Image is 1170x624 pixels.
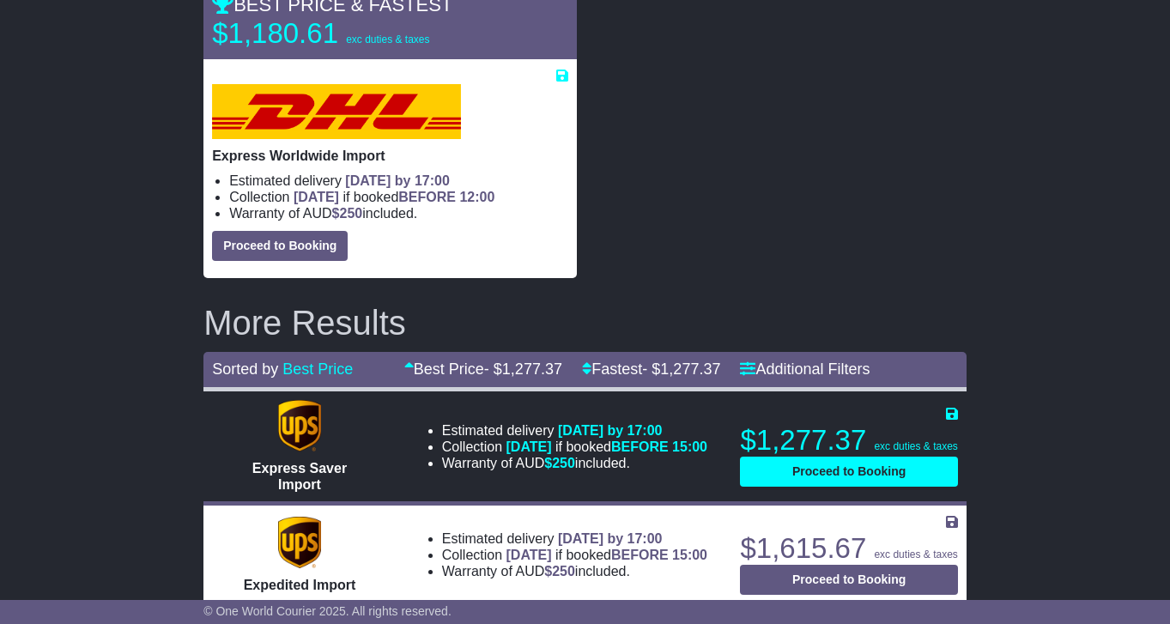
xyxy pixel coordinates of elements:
span: [DATE] by 17:00 [558,423,663,438]
span: exc duties & taxes [874,548,957,560]
span: if booked [294,190,494,204]
span: $ [332,206,363,221]
li: Estimated delivery [229,173,567,189]
span: $ [544,456,575,470]
span: 250 [552,564,575,579]
span: 1,277.37 [502,360,562,378]
h2: More Results [203,304,967,342]
li: Warranty of AUD included. [442,455,707,471]
span: [DATE] [294,190,339,204]
li: Warranty of AUD included. [442,563,707,579]
li: Collection [442,547,707,563]
span: [DATE] by 17:00 [345,173,450,188]
span: 250 [552,456,575,470]
p: $1,180.61 [212,16,429,51]
li: Collection [442,439,707,455]
img: UPS (new): Express Saver Import [278,400,321,451]
span: 1,277.37 [660,360,720,378]
span: 250 [340,206,363,221]
span: exc duties & taxes [346,33,429,45]
li: Warranty of AUD included. [229,205,567,221]
span: 15:00 [672,439,707,454]
span: $ [544,564,575,579]
a: Best Price- $1,277.37 [404,360,562,378]
span: - $ [484,360,562,378]
span: if booked [506,548,707,562]
a: Best Price [282,360,353,378]
a: Additional Filters [740,360,870,378]
li: Collection [229,189,567,205]
span: exc duties & taxes [874,440,957,452]
p: Express Worldwide Import [212,148,567,164]
span: [DATE] [506,548,552,562]
span: © One World Courier 2025. All rights reserved. [203,604,452,618]
span: BEFORE [611,548,669,562]
span: Expedited Import [244,578,356,592]
span: if booked [506,439,707,454]
span: [DATE] by 17:00 [558,531,663,546]
span: 15:00 [672,548,707,562]
span: BEFORE [611,439,669,454]
button: Proceed to Booking [740,457,957,487]
img: DHL: Express Worldwide Import [212,84,461,139]
span: 12:00 [459,190,494,204]
button: Proceed to Booking [740,565,957,595]
p: $1,615.67 [740,531,957,566]
li: Estimated delivery [442,530,707,547]
span: - $ [642,360,720,378]
span: BEFORE [398,190,456,204]
span: Sorted by [212,360,278,378]
button: Proceed to Booking [212,231,348,261]
span: [DATE] [506,439,552,454]
img: UPS (new): Expedited Import [278,517,321,568]
a: Fastest- $1,277.37 [582,360,720,378]
p: $1,277.37 [740,423,957,457]
span: Express Saver Import [252,461,347,492]
li: Estimated delivery [442,422,707,439]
